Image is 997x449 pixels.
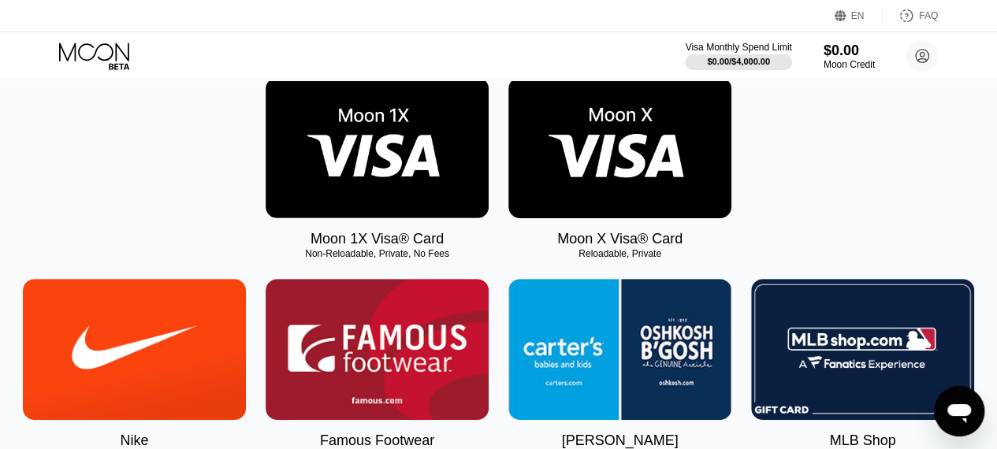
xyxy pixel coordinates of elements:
[685,42,791,70] div: Visa Monthly Spend Limit$0.00/$4,000.00
[934,386,984,436] iframe: Button to launch messaging window
[824,59,875,70] div: Moon Credit
[824,43,875,59] div: $0.00
[557,231,683,247] div: Moon X Visa® Card
[835,8,883,24] div: EN
[320,432,434,449] div: Famous Footwear
[919,10,938,21] div: FAQ
[508,248,731,259] div: Reloadable, Private
[707,57,770,66] div: $0.00 / $4,000.00
[120,432,148,449] div: Nike
[311,231,444,247] div: Moon 1X Visa® Card
[685,42,791,53] div: Visa Monthly Spend Limit
[883,8,938,24] div: FAQ
[851,10,865,21] div: EN
[824,43,875,70] div: $0.00Moon Credit
[561,432,678,449] div: [PERSON_NAME]
[266,248,489,259] div: Non-Reloadable, Private, No Fees
[829,432,895,449] div: MLB Shop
